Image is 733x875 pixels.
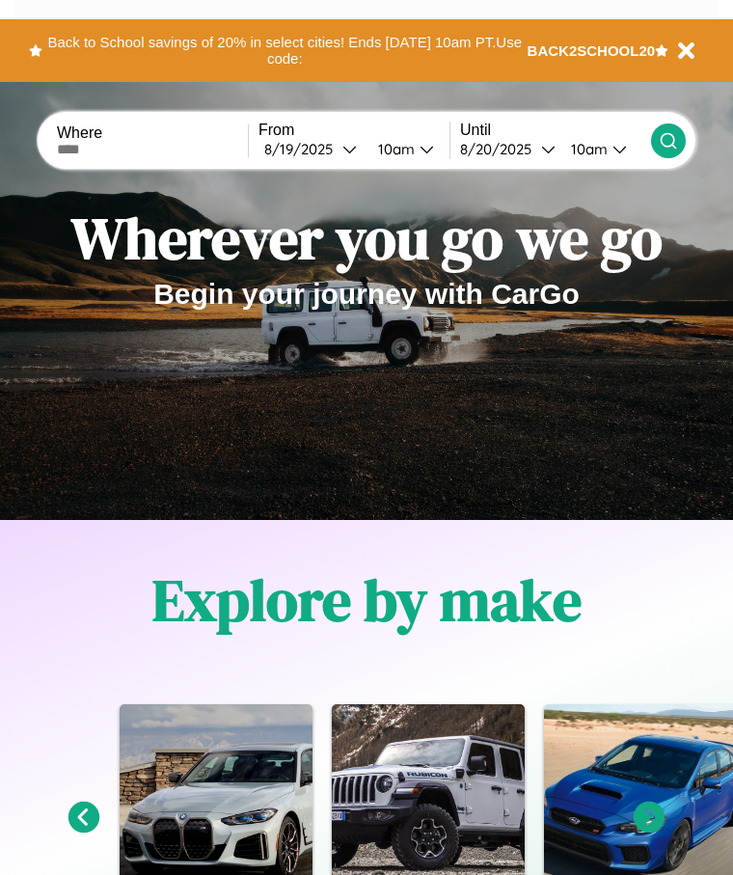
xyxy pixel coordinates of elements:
b: BACK2SCHOOL20 [528,42,656,59]
label: From [258,122,449,139]
div: 10am [368,140,420,158]
div: 10am [561,140,612,158]
div: 8 / 20 / 2025 [460,140,541,158]
label: Until [460,122,651,139]
button: Back to School savings of 20% in select cities! Ends [DATE] 10am PT.Use code: [42,29,528,72]
h1: Explore by make [152,561,582,640]
button: 8/19/2025 [258,139,363,159]
button: 10am [363,139,449,159]
div: 8 / 19 / 2025 [264,140,342,158]
button: 10am [556,139,651,159]
label: Where [57,124,248,142]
